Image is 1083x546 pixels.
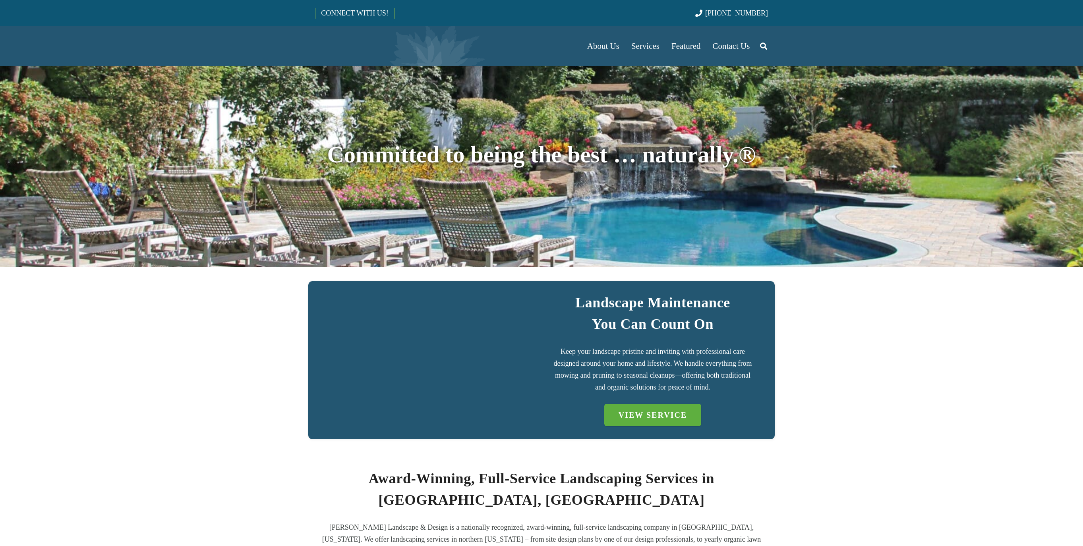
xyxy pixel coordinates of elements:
a: About Us [581,26,625,66]
span: Featured [671,41,700,51]
strong: Landscape Maintenance [575,295,730,311]
strong: You Can Count On [592,316,714,332]
b: Award-Winning, Full-Service Landscaping Services in [GEOGRAPHIC_DATA], [GEOGRAPHIC_DATA] [369,471,714,508]
a: Services [625,26,665,66]
span: Committed to being the best … naturally.® [327,142,756,168]
a: VIEW SERVICE [604,404,701,426]
a: Borst-Logo [315,30,447,62]
a: Contact Us [707,26,756,66]
span: Keep your landscape pristine and inviting with professional care designed around your home and li... [553,347,752,391]
a: [PHONE_NUMBER] [695,9,768,17]
span: About Us [587,41,619,51]
span: Services [631,41,659,51]
a: Search [756,36,772,56]
a: CONNECT WITH US! [315,4,394,23]
a: Featured [665,26,706,66]
a: IMG_7723 (1) [319,292,541,417]
span: Contact Us [713,41,750,51]
span: [PHONE_NUMBER] [705,9,768,17]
